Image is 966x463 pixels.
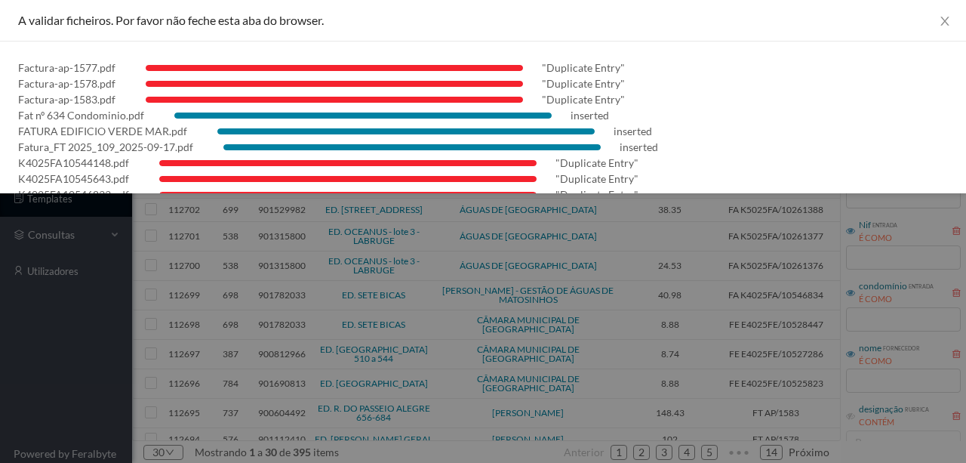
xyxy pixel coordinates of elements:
[555,155,638,171] div: "Duplicate Entry"
[18,139,193,155] div: Fatura_FT 2025_109_2025-09-17.pdf
[555,171,638,187] div: "Duplicate Entry"
[614,123,652,139] div: inserted
[542,91,625,107] div: "Duplicate Entry"
[542,76,625,91] div: "Duplicate Entry"
[18,91,115,107] div: Factura-ap-1583.pdf
[18,76,115,91] div: Factura-ap-1578.pdf
[18,12,948,29] div: A validar ficheiros. Por favor não feche esta aba do browser.
[18,107,144,123] div: Fat nº 634 Condominio.pdf
[18,171,129,187] div: K4025FA10545643.pdf
[18,123,187,139] div: FATURA EDIFICIO VERDE MAR.pdf
[571,107,609,123] div: inserted
[555,187,638,202] div: "Duplicate Entry"
[620,139,658,155] div: inserted
[18,60,115,76] div: Factura-ap-1577.pdf
[542,60,625,76] div: "Duplicate Entry"
[18,187,129,202] div: K4025FA10546833.pdf
[939,15,951,27] i: icon: close
[18,155,129,171] div: K4025FA10544148.pdf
